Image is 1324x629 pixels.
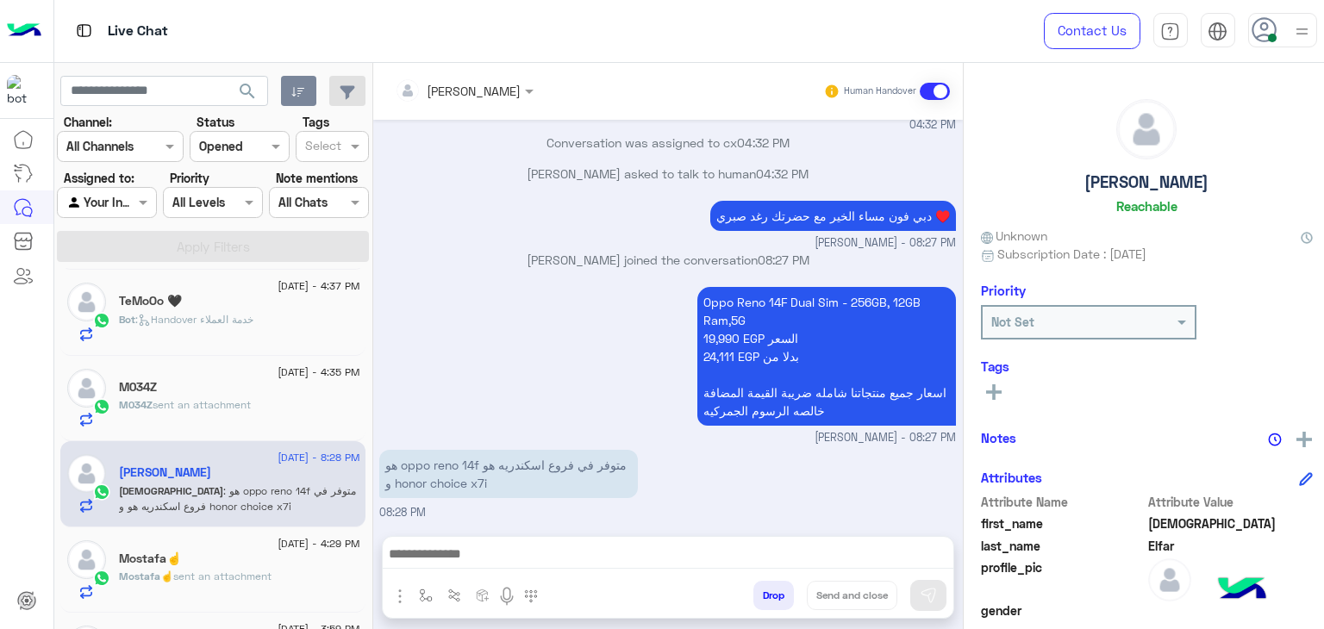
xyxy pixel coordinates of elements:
[64,169,134,187] label: Assigned to:
[697,287,956,426] p: 3/9/2025, 8:27 PM
[1212,560,1272,620] img: hulul-logo.png
[119,380,157,395] h5: M034Z
[119,465,211,480] h5: Muhammad Elfar
[981,283,1026,298] h6: Priority
[1044,13,1140,49] a: Contact Us
[1153,13,1188,49] a: tab
[278,450,359,465] span: [DATE] - 8:28 PM
[67,454,106,493] img: defaultAdmin.png
[237,81,258,102] span: search
[67,283,106,321] img: defaultAdmin.png
[981,227,1048,245] span: Unknown
[909,117,956,134] span: 04:32 PM
[815,235,956,252] span: [PERSON_NAME] - 08:27 PM
[278,278,359,294] span: [DATE] - 4:37 PM
[524,589,538,603] img: make a call
[981,514,1146,532] span: first_name
[1116,198,1177,214] h6: Reachable
[67,369,106,408] img: defaultAdmin.png
[1148,558,1191,601] img: defaultAdmin.png
[278,364,359,380] span: [DATE] - 4:35 PM
[1208,22,1227,41] img: tab
[119,313,135,326] span: Bot
[468,581,496,609] button: create order
[807,581,897,610] button: Send and close
[981,558,1146,598] span: profile_pic
[920,587,937,604] img: send message
[981,430,1016,445] h6: Notes
[737,135,790,150] span: 04:32 PM
[7,75,38,106] img: 1403182699927242
[119,484,356,513] span: هو oppo reno 14f متوفر في فروع اسكندريه هو و honor choice x7i
[710,201,956,231] p: 3/9/2025, 8:27 PM
[108,20,168,43] p: Live Chat
[227,76,269,113] button: search
[1148,537,1313,555] span: Elfar
[1296,432,1312,447] img: add
[440,581,468,609] button: Trigger scenario
[1268,433,1282,446] img: notes
[303,136,341,159] div: Select
[981,470,1042,485] h6: Attributes
[7,13,41,49] img: Logo
[303,113,329,131] label: Tags
[153,398,251,411] span: sent an attachment
[981,601,1146,620] span: gender
[753,581,794,610] button: Drop
[379,251,956,269] p: [PERSON_NAME] joined the conversation
[419,589,433,602] img: select flow
[57,231,369,262] button: Apply Filters
[119,551,181,566] h5: Mostafa☝
[119,398,153,411] span: M034Z
[1148,514,1313,532] span: Muhammad
[1148,601,1313,620] span: null
[844,84,916,98] small: Human Handover
[981,493,1146,511] span: Attribute Name
[93,570,110,587] img: WhatsApp
[981,537,1146,555] span: last_name
[73,20,95,41] img: tab
[758,252,809,267] span: 08:27 PM
[173,570,272,582] span: sent an attachment
[379,450,638,498] p: 3/9/2025, 8:28 PM
[997,245,1146,263] span: Subscription Date : [DATE]
[756,166,809,181] span: 04:32 PM
[93,483,110,501] img: WhatsApp
[197,113,234,131] label: Status
[170,169,209,187] label: Priority
[119,294,182,308] h5: TeMoOo 🖤
[135,313,253,326] span: : Handover خدمة العملاء
[390,586,410,607] img: send attachment
[64,113,112,131] label: Channel:
[119,484,223,497] span: [DEMOGRAPHIC_DATA]
[447,589,461,602] img: Trigger scenario
[278,536,359,551] span: [DATE] - 4:29 PM
[379,165,956,183] p: [PERSON_NAME] asked to talk to human
[93,398,110,415] img: WhatsApp
[1117,100,1176,159] img: defaultAdmin.png
[1084,172,1208,192] h5: [PERSON_NAME]
[476,589,490,602] img: create order
[1291,21,1313,42] img: profile
[119,570,173,582] span: Mostafa☝
[1148,493,1313,511] span: Attribute Value
[379,506,426,519] span: 08:28 PM
[496,586,517,607] img: send voice note
[276,169,358,187] label: Note mentions
[1160,22,1180,41] img: tab
[379,134,956,152] p: Conversation was assigned to cx
[815,430,956,446] span: [PERSON_NAME] - 08:27 PM
[67,540,106,579] img: defaultAdmin.png
[93,312,110,329] img: WhatsApp
[411,581,440,609] button: select flow
[981,358,1313,374] h6: Tags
